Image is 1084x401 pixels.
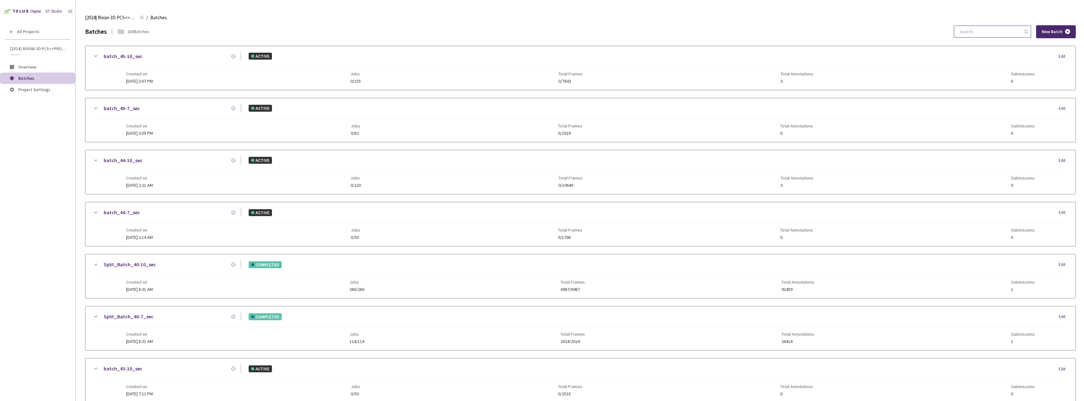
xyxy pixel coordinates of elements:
[956,26,1023,37] input: Search
[1059,366,1069,372] div: Edit
[126,234,153,240] span: [DATE] 2:14 AM
[349,332,364,337] span: Jobs
[558,123,582,128] span: Total Frames
[1059,105,1069,112] div: Edit
[781,287,814,292] span: 92459
[17,29,39,34] span: All Projects
[351,227,360,233] span: Jobs
[85,202,1075,246] div: batch_44-7_secACTIVEEditCreated on[DATE] 2:14 AMJobs0/50Total Frames0/1768Total Annotations0Submi...
[85,14,136,21] span: [2024] Rivian 3D PCS<>Production
[351,392,360,396] span: 0/50
[85,27,107,36] div: Batches
[781,79,813,84] span: 0
[104,365,142,373] a: batch_43-10_sec
[126,286,153,292] span: [DATE] 8:31 AM
[781,71,813,76] span: Total Annotations
[104,261,156,268] a: Split_Batch_40-10_sec
[10,46,66,51] span: [2024] Rivian 3D PCS<>Production
[351,123,360,128] span: Jobs
[351,384,360,389] span: Jobs
[780,227,813,233] span: Total Annotations
[126,175,153,180] span: Created on
[85,254,1075,298] div: Split_Batch_40-10_secCOMPLETEDEditCreated on[DATE] 8:31 AMJobs286/286Total Frames6987/6987Total A...
[781,280,814,285] span: Total Annotations
[126,71,153,76] span: Created on
[1011,332,1035,337] span: Submissions
[1011,183,1035,188] span: 0
[558,235,582,240] span: 0/1768
[126,339,153,344] span: [DATE] 8:31 AM
[150,14,167,21] span: Batches
[1059,53,1069,60] div: Edit
[1011,339,1035,344] span: 1
[126,182,153,188] span: [DATE] 2:21 AM
[349,280,364,285] span: Jobs
[558,384,582,389] span: Total Frames
[781,332,814,337] span: Total Annotations
[104,156,142,164] a: batch_44-10_sec
[561,339,585,344] span: 2024/2024
[126,130,153,136] span: [DATE] 3:05 PM
[249,261,282,268] div: COMPLETED
[45,8,62,15] div: GT Studio
[350,71,361,76] span: Jobs
[349,339,364,344] span: 114/114
[780,131,813,136] span: 0
[351,131,360,136] span: 0/82
[85,46,1075,90] div: batch_45-10_secACTIVEEditCreated on[DATE] 3:07 PMJobs0/155Total Frames0/7843Total Annotations0Sub...
[349,287,364,292] span: 286/286
[1042,29,1063,34] span: New Batch
[561,287,585,292] span: 6987/6987
[350,175,361,180] span: Jobs
[249,365,272,372] div: ACTIVE
[561,332,585,337] span: Total Frames
[558,227,582,233] span: Total Frames
[249,53,272,60] div: ACTIVE
[1011,227,1035,233] span: Submissions
[1059,262,1069,268] div: Edit
[104,52,142,60] a: batch_45-10_sec
[85,306,1075,350] div: Split_Batch_40-7_secCOMPLETEDEditCreated on[DATE] 8:31 AMJobs114/114Total Frames2024/2024Total An...
[249,313,282,320] div: COMPLETED
[350,79,361,84] span: 0/155
[1011,235,1035,240] span: 0
[1011,175,1035,180] span: Submissions
[18,75,34,81] span: Batches
[126,123,153,128] span: Created on
[104,104,140,112] a: batch_45-7_sec
[1011,123,1035,128] span: Submissions
[558,183,583,188] span: 0/10649
[558,131,582,136] span: 0/2929
[351,235,360,240] span: 0/50
[126,332,153,337] span: Created on
[85,98,1075,142] div: batch_45-7_secACTIVEEditCreated on[DATE] 3:05 PMJobs0/82Total Frames0/2929Total Annotations0Submi...
[561,280,585,285] span: Total Frames
[126,227,153,233] span: Created on
[780,235,813,240] span: 0
[146,14,148,21] li: /
[1011,392,1035,396] span: 0
[1011,71,1035,76] span: Submissions
[18,64,36,70] span: Overview
[1011,287,1035,292] span: 1
[781,183,813,188] span: 0
[350,183,361,188] span: 0/220
[558,79,583,84] span: 0/7843
[1011,384,1035,389] span: Submissions
[126,384,153,389] span: Created on
[127,28,149,35] div: 260 Batches
[126,280,153,285] span: Created on
[104,313,153,321] a: Split_Batch_40-7_sec
[781,175,813,180] span: Total Annotations
[1059,157,1069,164] div: Edit
[249,105,272,112] div: ACTIVE
[558,175,583,180] span: Total Frames
[85,150,1075,194] div: batch_44-10_secACTIVEEditCreated on[DATE] 2:21 AMJobs0/220Total Frames0/10649Total Annotations0Su...
[126,391,153,397] span: [DATE] 7:11 PM
[1059,209,1069,216] div: Edit
[18,87,50,92] span: Project Settings
[780,123,813,128] span: Total Annotations
[780,392,813,396] span: 0
[1059,314,1069,320] div: Edit
[104,209,140,216] a: batch_44-7_sec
